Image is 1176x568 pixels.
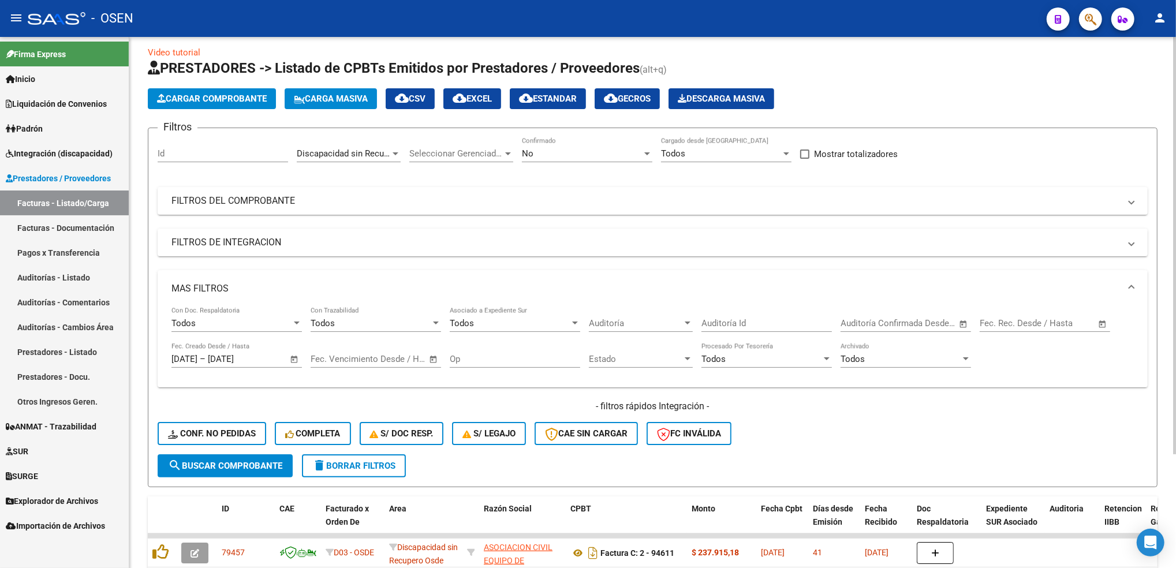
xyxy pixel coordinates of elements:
[168,461,282,471] span: Buscar Comprobante
[294,94,368,104] span: Carga Masiva
[661,148,685,159] span: Todos
[312,461,395,471] span: Borrar Filtros
[360,422,444,445] button: S/ Doc Resp.
[6,172,111,185] span: Prestadores / Proveedores
[6,520,105,532] span: Importación de Archivos
[6,48,66,61] span: Firma Express
[297,148,423,159] span: Discapacidad sin Recupero Osde
[813,504,853,526] span: Días desde Emisión
[898,318,954,328] input: Fecha fin
[687,496,756,547] datatable-header-cell: Monto
[148,60,640,76] span: PRESTADORES -> Listado de CPBTs Emitidos por Prestadores / Proveedores
[692,548,739,557] strong: $ 237.915,18
[917,504,969,526] span: Doc Respaldatoria
[168,428,256,439] span: Conf. no pedidas
[6,470,38,483] span: SURGE
[321,496,384,547] datatable-header-cell: Facturado x Orden De
[6,122,43,135] span: Padrón
[510,88,586,109] button: Estandar
[589,318,682,328] span: Auditoría
[604,91,618,105] mat-icon: cloud_download
[208,354,264,364] input: Fecha fin
[6,495,98,507] span: Explorador de Archivos
[427,353,440,366] button: Open calendar
[566,496,687,547] datatable-header-cell: CPBT
[158,229,1148,256] mat-expansion-panel-header: FILTROS DE INTEGRACION
[841,354,865,364] span: Todos
[484,541,561,565] div: 30711731926
[91,6,133,31] span: - OSEN
[669,88,774,109] button: Descarga Masiva
[288,353,301,366] button: Open calendar
[957,317,970,331] button: Open calendar
[395,94,425,104] span: CSV
[545,428,628,439] span: CAE SIN CARGAR
[600,548,674,558] strong: Factura C: 2 - 94611
[157,94,267,104] span: Cargar Comprobante
[6,98,107,110] span: Liquidación de Convenios
[986,504,1037,526] span: Expediente SUR Asociado
[158,454,293,477] button: Buscar Comprobante
[326,504,369,526] span: Facturado x Orden De
[640,64,667,75] span: (alt+q)
[452,422,526,445] button: S/ legajo
[808,496,860,547] datatable-header-cell: Días desde Emisión
[647,422,731,445] button: FC Inválida
[443,88,501,109] button: EXCEL
[389,504,406,513] span: Area
[589,354,682,364] span: Estado
[484,504,532,513] span: Razón Social
[222,504,229,513] span: ID
[701,354,726,364] span: Todos
[453,94,492,104] span: EXCEL
[1100,496,1146,547] datatable-header-cell: Retencion IIBB
[222,548,245,557] span: 79457
[604,94,651,104] span: Gecros
[158,270,1148,307] mat-expansion-panel-header: MAS FILTROS
[158,307,1148,388] div: MAS FILTROS
[285,428,341,439] span: Completa
[669,88,774,109] app-download-masive: Descarga masiva de comprobantes (adjuntos)
[9,11,23,25] mat-icon: menu
[657,428,721,439] span: FC Inválida
[1137,529,1164,556] div: Open Intercom Messenger
[595,88,660,109] button: Gecros
[450,318,474,328] span: Todos
[370,428,434,439] span: S/ Doc Resp.
[761,504,802,513] span: Fecha Cpbt
[813,548,822,557] span: 41
[389,543,458,565] span: Discapacidad sin Recupero Osde
[479,496,566,547] datatable-header-cell: Razón Social
[535,422,638,445] button: CAE SIN CARGAR
[148,88,276,109] button: Cargar Comprobante
[841,318,887,328] input: Fecha inicio
[1050,504,1084,513] span: Auditoria
[334,548,374,557] span: D03 - OSDE
[912,496,981,547] datatable-header-cell: Doc Respaldatoria
[1104,504,1142,526] span: Retencion IIBB
[865,504,897,526] span: Fecha Recibido
[311,318,335,328] span: Todos
[158,119,197,135] h3: Filtros
[6,73,35,85] span: Inicio
[409,148,503,159] span: Seleccionar Gerenciador
[519,91,533,105] mat-icon: cloud_download
[1153,11,1167,25] mat-icon: person
[519,94,577,104] span: Estandar
[453,91,466,105] mat-icon: cloud_download
[275,422,351,445] button: Completa
[312,458,326,472] mat-icon: delete
[585,544,600,562] i: Descargar documento
[756,496,808,547] datatable-header-cell: Fecha Cpbt
[275,496,321,547] datatable-header-cell: CAE
[981,496,1045,547] datatable-header-cell: Expediente SUR Asociado
[860,496,912,547] datatable-header-cell: Fecha Recibido
[761,548,785,557] span: [DATE]
[386,88,435,109] button: CSV
[1096,317,1110,331] button: Open calendar
[168,458,182,472] mat-icon: search
[171,195,1120,207] mat-panel-title: FILTROS DEL COMPROBANTE
[368,354,424,364] input: Fecha fin
[279,504,294,513] span: CAE
[980,318,1026,328] input: Fecha inicio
